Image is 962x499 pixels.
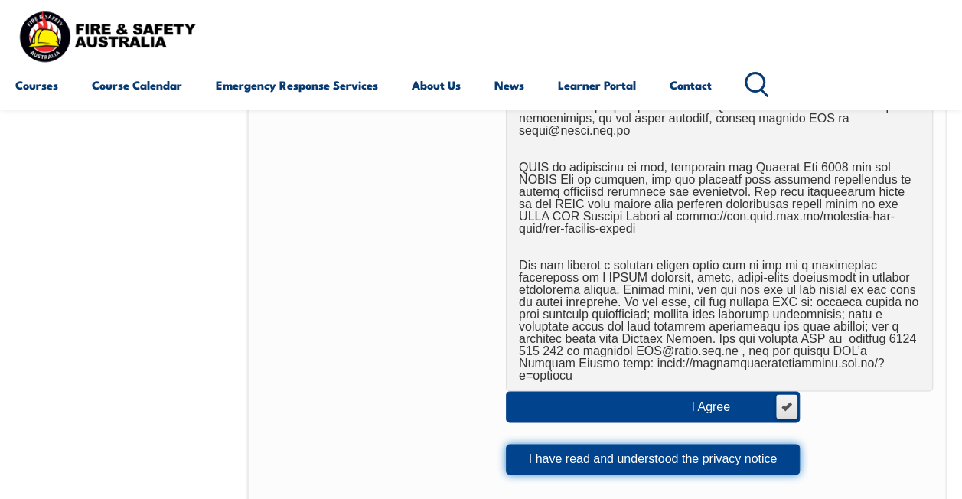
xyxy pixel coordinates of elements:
a: Contact [670,67,712,103]
a: Learner Portal [558,67,636,103]
div: I Agree [691,401,761,413]
a: Courses [15,67,58,103]
a: About Us [412,67,461,103]
button: I have read and understood the privacy notice [506,444,800,475]
a: News [494,67,524,103]
a: Course Calendar [92,67,182,103]
a: Emergency Response Services [216,67,378,103]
